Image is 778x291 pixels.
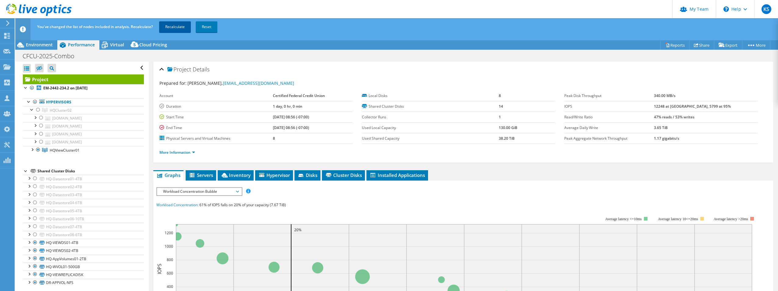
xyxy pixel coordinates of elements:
b: 1.17 gigabits/s [654,136,679,141]
b: 1 day, 0 hr, 0 min [273,104,302,109]
a: HQViewCluster01 [23,146,144,154]
a: HQ-Datastore07-4TB [23,223,144,231]
text: Average latency >20ms [714,217,748,221]
a: DR-APPVOL-NFS [23,279,144,287]
span: Cloud Pricing [139,42,167,48]
a: Hypervisors [23,98,144,106]
label: Shared Cluster Disks [362,103,499,110]
span: Details [193,66,209,73]
a: Share [689,40,714,50]
label: Peak Aggregate Network Throughput [564,135,654,142]
a: EM-2442-234.2 on [DATE] [23,84,144,92]
a: HQ-AppVolumes01-2TB [23,255,144,263]
span: Virtual [110,42,124,48]
text: 20% [294,227,302,232]
b: 14 [499,104,503,109]
span: Environment [26,42,53,48]
label: Used Shared Capacity [362,135,499,142]
span: Inventory [221,172,251,178]
a: HQ-Datastore04-6TB [23,199,144,207]
span: Graphs [156,172,180,178]
a: [DOMAIN_NAME] [23,114,144,122]
label: Peak Disk Throughput [564,93,654,99]
label: Used Local Capacity [362,125,499,131]
label: Prepared for: [159,80,187,86]
a: HQ-WVOL01-500GB [23,263,144,271]
a: HQ-Datastore01-4TB [23,175,144,183]
text: 400 [167,284,173,289]
span: Installed Applications [369,172,425,178]
label: End Time [159,125,273,131]
b: EM-2442-234.2 on [DATE] [43,85,87,91]
text: 600 [167,271,173,276]
a: More Information [159,150,195,155]
svg: \n [723,6,729,12]
a: HQ-Datastore02-4TB [23,183,144,191]
text: 1200 [165,230,173,235]
span: Performance [68,42,95,48]
b: 8 [273,136,275,141]
a: Reports [660,40,690,50]
a: Export [714,40,742,50]
a: HQ-Datastore05-4TB [23,207,144,215]
b: 38.20 TiB [499,136,515,141]
b: [DATE] 08:56 (-07:00) [273,114,309,120]
a: HQ-VIEWREPLICADISK [23,271,144,278]
a: More [742,40,770,50]
label: Collector Runs [362,114,499,120]
span: Cluster Disks [325,172,362,178]
b: 130.00 GiB [499,125,517,130]
span: You've changed the list of nodes included in analysis. Recalculate? [37,24,153,29]
label: Start Time [159,114,273,120]
div: Shared Cluster Disks [37,167,144,175]
text: IOPS [156,264,163,274]
span: Workload Concentration Bubble [160,188,238,195]
tspan: Average latency 10<=20ms [658,217,698,221]
b: 47% reads / 53% writes [654,114,694,120]
a: [DOMAIN_NAME] [23,122,144,130]
label: Physical Servers and Virtual Machines [159,135,273,142]
span: HQCluster02 [50,108,72,113]
a: HQ-Datastore08-6TB [23,231,144,239]
a: HQ-Datastore03-4TB [23,191,144,199]
b: 12248 at [GEOGRAPHIC_DATA], 5799 at 95% [654,104,731,109]
span: KS [762,4,771,14]
label: Local Disks [362,93,499,99]
label: Account [159,93,273,99]
a: Reset [196,21,217,32]
text: 800 [167,257,173,262]
text: 1000 [165,244,173,249]
span: Disks [298,172,317,178]
span: [PERSON_NAME], [187,80,294,86]
b: Certified Federal Credit Union [273,93,325,98]
b: 8 [499,93,501,98]
span: Project [167,66,191,73]
label: Read/Write Ratio [564,114,654,120]
label: Average Daily Write [564,125,654,131]
tspan: Average latency <=10ms [605,217,642,221]
a: Recalculate [159,21,191,32]
span: Servers [189,172,213,178]
a: HQ-Datastore06-10TB [23,215,144,223]
span: 61% of IOPS falls on 20% of your capacity (7.67 TiB) [199,202,286,207]
a: HQ-VIEWDS02-4TB [23,247,144,255]
b: 1 [499,114,501,120]
b: 3.65 TiB [654,125,668,130]
a: Project [23,74,144,84]
a: HQCluster02 [23,106,144,114]
span: Hypervisor [258,172,290,178]
b: 340.00 MB/s [654,93,676,98]
a: HQ-VIEWDS01-4TB [23,239,144,247]
a: [DOMAIN_NAME] [23,130,144,138]
label: IOPS [564,103,654,110]
label: Duration [159,103,273,110]
a: [EMAIL_ADDRESS][DOMAIN_NAME] [223,80,294,86]
span: HQViewCluster01 [50,148,80,153]
a: [DOMAIN_NAME] [23,138,144,146]
span: Workload Concentration: [156,202,198,207]
h1: CFCU-2025-Combo [20,53,84,59]
b: [DATE] 08:56 (-07:00) [273,125,309,130]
